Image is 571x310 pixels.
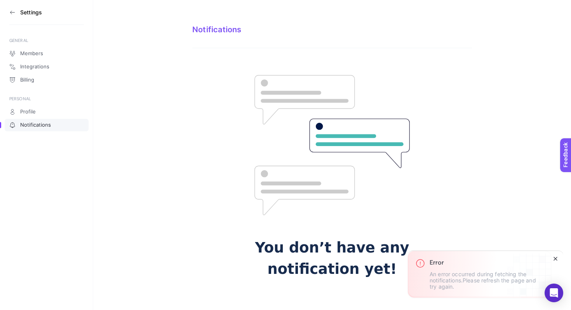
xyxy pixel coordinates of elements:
a: Billing [5,74,89,86]
a: Integrations [5,61,89,73]
span: Billing [20,77,34,83]
span: Feedback [5,2,30,9]
span: Notifications [20,122,51,128]
span: Members [20,51,43,57]
a: Notifications [5,119,89,131]
div: PERSONAL [9,96,84,102]
h3: Error [430,259,543,266]
span: Integrations [20,64,49,70]
h1: You don’t have any notification yet! [210,237,455,280]
p: An error occurred during fetching the notifications.Please refresh the page and try again. [430,271,543,290]
div: Open Intercom Messenger [545,284,563,302]
div: Notifications [192,25,472,34]
a: Profile [5,106,89,118]
a: Members [5,47,89,60]
button: Close [551,254,560,263]
span: Profile [20,109,36,115]
div: GENERAL [9,37,84,44]
img: Notifications empty page [254,75,410,215]
button: Close [551,251,563,263]
h3: Settings [20,9,42,16]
